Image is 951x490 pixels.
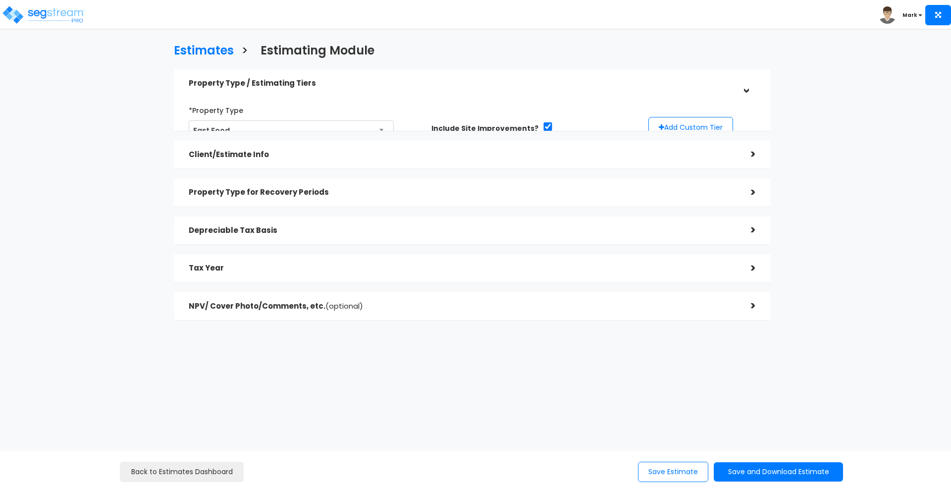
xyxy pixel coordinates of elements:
span: (optional) [325,301,363,311]
h5: Property Type for Recovery Periods [189,188,736,197]
h3: Estimating Module [261,44,374,59]
div: > [736,147,756,162]
img: avatar.png [879,6,896,24]
h3: Estimates [174,44,234,59]
h3: > [241,44,248,59]
h5: Tax Year [189,264,736,272]
label: *Property Type [189,102,243,115]
b: Mark [902,11,917,19]
span: Fast Food [189,120,394,139]
div: > [736,185,756,200]
div: > [736,261,756,276]
a: Back to Estimates Dashboard [120,462,244,482]
div: > [736,222,756,238]
div: > [736,298,756,314]
button: Save and Download Estimate [714,462,843,482]
h5: Client/Estimate Info [189,151,736,159]
button: Save Estimate [638,462,708,482]
button: Add Custom Tier [648,117,733,138]
label: Include Site Improvements? [431,123,538,133]
h5: Property Type / Estimating Tiers [189,79,736,88]
div: > [738,74,753,94]
a: Estimates [166,34,234,64]
img: logo_pro_r.png [1,5,86,25]
span: Fast Food [189,121,393,140]
h5: Depreciable Tax Basis [189,226,736,235]
a: Estimating Module [253,34,374,64]
h5: NPV/ Cover Photo/Comments, etc. [189,302,736,311]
